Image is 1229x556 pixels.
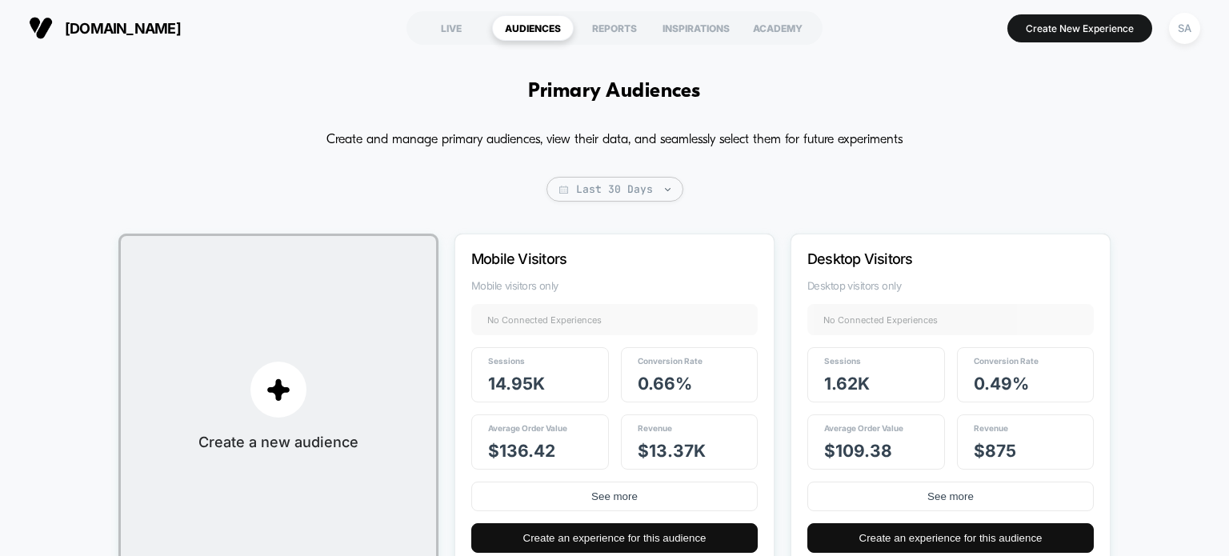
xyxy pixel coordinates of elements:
span: 14.95k [488,374,545,394]
span: 0.49 % [974,374,1029,394]
span: Sessions [488,356,525,366]
span: Create a new audience [198,434,358,450]
span: Revenue [974,423,1008,433]
button: Create an experience for this audience [471,523,758,553]
img: end [665,188,671,191]
div: REPORTS [574,15,655,41]
span: Revenue [638,423,672,433]
span: Sessions [824,356,861,366]
p: Desktop Visitors [807,250,1051,267]
button: Create New Experience [1007,14,1152,42]
button: SA [1164,12,1205,45]
span: Mobile visitors only [471,279,758,292]
button: [DOMAIN_NAME] [24,15,186,41]
div: SA [1169,13,1200,44]
span: Average Order Value [488,423,567,433]
span: $ 136.42 [488,441,555,461]
div: INSPIRATIONS [655,15,737,41]
span: $ 875 [974,441,1016,461]
span: $ 109.38 [824,441,892,461]
img: calendar [559,186,568,194]
img: Visually logo [29,16,53,40]
p: Mobile Visitors [471,250,715,267]
span: Average Order Value [824,423,903,433]
span: 1.62k [824,374,870,394]
p: Create and manage primary audiences, view their data, and seamlessly select them for future exper... [326,127,903,153]
div: ACADEMY [737,15,819,41]
span: $ 13.37k [638,441,706,461]
button: See more [807,482,1094,511]
span: Desktop visitors only [807,279,1094,292]
span: Last 30 Days [546,177,683,202]
img: plus [266,378,290,402]
div: LIVE [410,15,492,41]
span: [DOMAIN_NAME] [65,20,181,37]
div: AUDIENCES [492,15,574,41]
span: 0.66 % [638,374,692,394]
button: See more [471,482,758,511]
span: Conversion Rate [638,356,703,366]
h1: Primary Audiences [528,80,700,103]
button: Create an experience for this audience [807,523,1094,553]
span: Conversion Rate [974,356,1039,366]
